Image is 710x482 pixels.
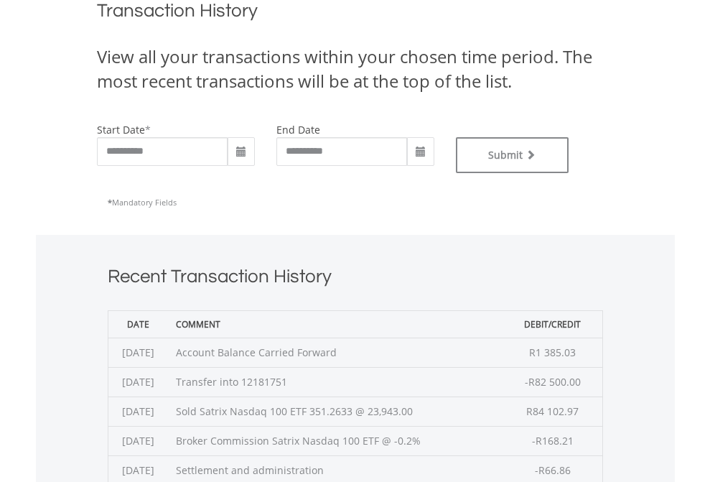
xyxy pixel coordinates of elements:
span: R1 385.03 [529,346,576,359]
td: [DATE] [108,338,169,367]
td: [DATE] [108,367,169,397]
button: Submit [456,137,569,173]
div: View all your transactions within your chosen time period. The most recent transactions will be a... [97,45,614,94]
label: start date [97,123,145,136]
h1: Recent Transaction History [108,264,603,296]
td: Broker Commission Satrix Nasdaq 100 ETF @ -0.2% [169,426,504,455]
span: -R82 500.00 [525,375,581,389]
span: Mandatory Fields [108,197,177,208]
th: Date [108,310,169,338]
td: Transfer into 12181751 [169,367,504,397]
th: Debit/Credit [503,310,602,338]
span: -R66.86 [535,463,571,477]
td: [DATE] [108,397,169,426]
span: -R168.21 [532,434,574,448]
td: [DATE] [108,426,169,455]
span: R84 102.97 [526,404,579,418]
td: Account Balance Carried Forward [169,338,504,367]
label: end date [276,123,320,136]
td: Sold Satrix Nasdaq 100 ETF 351.2633 @ 23,943.00 [169,397,504,426]
th: Comment [169,310,504,338]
